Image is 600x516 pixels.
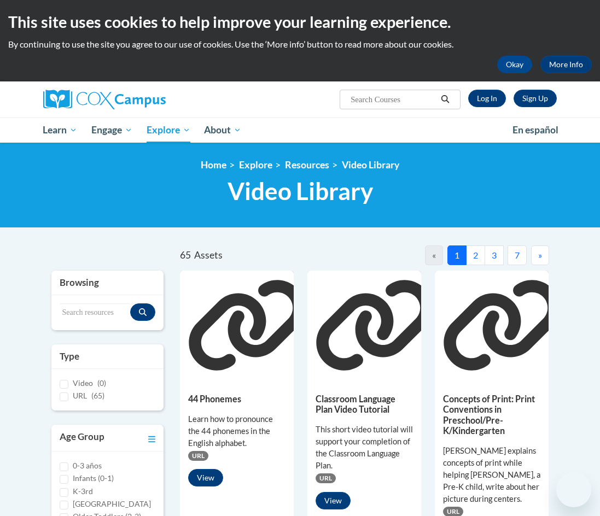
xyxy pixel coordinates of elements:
button: 1 [447,245,467,265]
a: Log In [468,90,506,107]
div: Learn how to pronounce the 44 phonemes in the English alphabet. [188,413,286,449]
a: About [197,118,248,143]
button: Next [531,245,549,265]
button: 7 [508,245,527,265]
a: Video Library [342,159,399,171]
span: URL [73,391,87,400]
span: Video [73,378,93,388]
button: Search resources [130,303,155,321]
div: [PERSON_NAME] explains concepts of print while helping [PERSON_NAME], a Pre-K child, write about ... [443,445,540,505]
h3: Age Group [60,430,104,445]
a: Resources [285,159,329,171]
button: 3 [485,245,504,265]
span: Assets [194,249,223,261]
a: Register [514,90,557,107]
a: Explore [239,159,272,171]
h5: 44 Phonemes [188,394,286,404]
button: 2 [466,245,485,265]
h2: This site uses cookies to help improve your learning experience. [8,11,592,33]
button: View [188,469,223,486]
input: Search Courses [349,93,437,106]
span: En español [512,124,558,136]
span: Learn [43,124,77,137]
span: » [538,250,542,260]
span: About [204,124,241,137]
p: By continuing to use the site you agree to our use of cookies. Use the ‘More info’ button to read... [8,38,592,50]
nav: Pagination Navigation [364,245,549,265]
h5: Concepts of Print: Print Conventions in Preschool/Pre-K/Kindergarten [443,394,540,436]
iframe: Button to launch messaging window [556,472,591,507]
a: Explore [139,118,197,143]
a: Engage [84,118,139,143]
span: 65 [180,249,191,261]
div: Main menu [35,118,566,143]
img: Cox Campus [43,90,166,109]
span: (0) [97,378,106,388]
a: En español [505,119,566,142]
a: More Info [540,56,592,73]
div: This short video tutorial will support your completion of the Classroom Language Plan. [316,424,413,472]
span: Engage [91,124,132,137]
a: Toggle collapse [148,430,155,445]
span: Video Library [228,177,373,206]
span: URL [316,473,336,483]
h3: Browsing [60,276,155,289]
label: [GEOGRAPHIC_DATA] [73,498,151,510]
span: URL [188,451,208,461]
button: View [316,492,351,509]
span: Explore [147,124,190,137]
label: 0-3 años [73,460,102,472]
label: K-3rd [73,485,93,497]
span: (65) [91,391,104,400]
input: Search resources [60,303,130,322]
h3: Type [60,350,155,363]
a: Cox Campus [43,90,203,109]
button: Search [437,93,453,106]
a: Home [201,159,226,171]
button: Okay [497,56,532,73]
label: Infants (0-1) [73,472,114,484]
a: Learn [36,118,85,143]
h5: Classroom Language Plan Video Tutorial [316,394,413,415]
